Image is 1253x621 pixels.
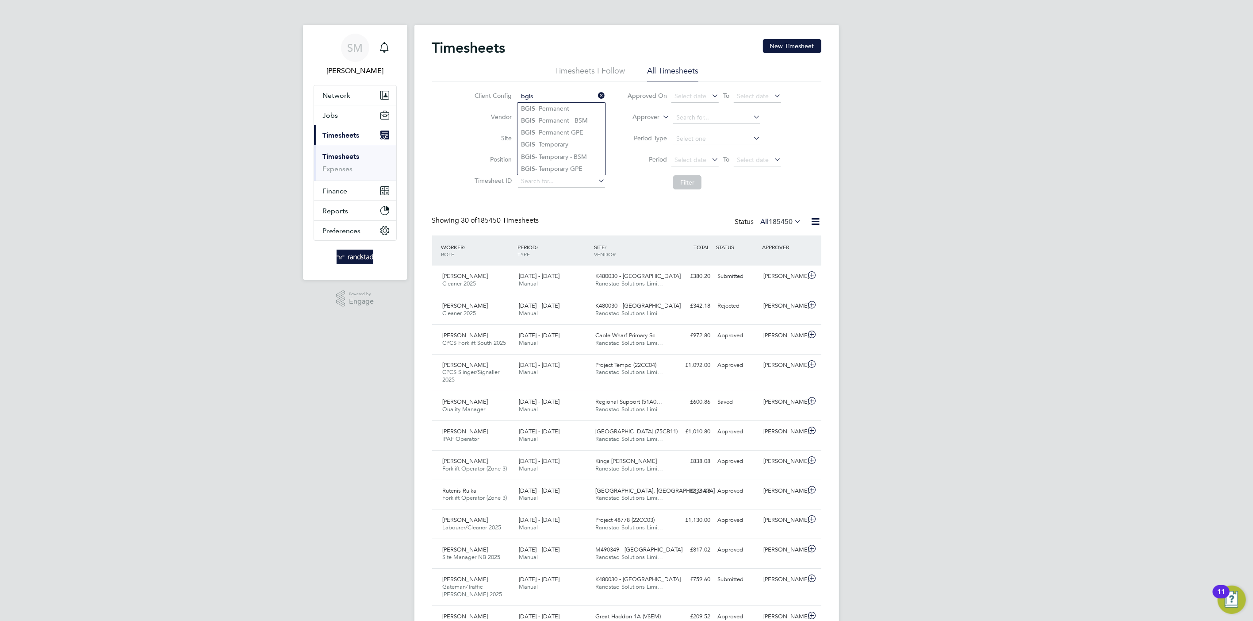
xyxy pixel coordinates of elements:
label: Approver [620,113,659,122]
div: £342.18 [668,299,714,313]
span: [DATE] - [DATE] [519,546,559,553]
div: £1,010.80 [668,424,714,439]
span: Great Haddon 1A (VSEM) [595,613,661,620]
span: / [464,243,466,251]
label: Site [472,134,512,142]
span: [DATE] - [DATE] [519,272,559,280]
label: Timesheet ID [472,177,512,185]
b: BGIS [521,105,535,112]
span: To [720,90,732,101]
button: New Timesheet [763,39,821,53]
span: ROLE [441,251,455,258]
span: K480030 - [GEOGRAPHIC_DATA] [595,272,681,280]
span: Randstad Solutions Limi… [595,280,663,287]
span: Scott McGlynn [314,66,397,76]
span: [PERSON_NAME] [443,428,488,435]
a: Timesheets [323,152,360,161]
li: - Temporary [517,139,605,150]
div: SITE [592,239,668,262]
span: [PERSON_NAME] [443,332,488,339]
span: Manual [519,405,538,413]
div: [PERSON_NAME] [760,269,806,284]
span: Randstad Solutions Limi… [595,309,663,317]
span: TYPE [517,251,530,258]
button: Open Resource Center, 11 new notifications [1218,586,1246,614]
div: £972.80 [668,328,714,343]
span: [PERSON_NAME] [443,272,488,280]
div: Status [735,216,804,228]
div: Approved [714,484,760,498]
label: Period Type [627,134,667,142]
span: Manual [519,553,538,561]
div: Saved [714,395,760,409]
span: [PERSON_NAME] [443,613,488,620]
div: [PERSON_NAME] [760,572,806,587]
span: 185450 [769,217,793,226]
div: STATUS [714,239,760,255]
div: [PERSON_NAME] [760,454,806,469]
button: Preferences [314,221,396,240]
span: [DATE] - [DATE] [519,428,559,435]
div: APPROVER [760,239,806,255]
span: [DATE] - [DATE] [519,487,559,494]
span: [DATE] - [DATE] [519,516,559,524]
span: Cable Wharf Primary Sc… [595,332,661,339]
span: [PERSON_NAME] [443,302,488,309]
div: [PERSON_NAME] [760,395,806,409]
label: Approved On [627,92,667,100]
span: Randstad Solutions Limi… [595,494,663,501]
div: [PERSON_NAME] [760,424,806,439]
span: Reports [323,207,349,215]
span: Preferences [323,227,361,235]
label: Position [472,155,512,163]
span: CPCS Forklift South 2025 [443,339,506,347]
span: 30 of [461,216,477,225]
span: Manual [519,465,538,472]
span: [PERSON_NAME] [443,575,488,583]
span: Randstad Solutions Limi… [595,553,663,561]
div: [PERSON_NAME] [760,543,806,557]
div: £380.20 [668,269,714,284]
span: Randstad Solutions Limi… [595,435,663,443]
span: Regional Support (51A0… [595,398,662,405]
input: Search for... [518,90,605,103]
button: Jobs [314,105,396,125]
input: Select one [673,133,760,145]
span: CPCS Slinger/Signaller 2025 [443,368,500,383]
span: Randstad Solutions Limi… [595,465,663,472]
div: £1,092.00 [668,358,714,373]
span: K480030 - [GEOGRAPHIC_DATA] [595,302,681,309]
span: Project 48778 (22CC03) [595,516,655,524]
div: Submitted [714,269,760,284]
span: Project Tempo (22CC04) [595,361,656,369]
span: Finance [323,187,348,195]
div: Approved [714,543,760,557]
span: [GEOGRAPHIC_DATA], [GEOGRAPHIC_DATA] [595,487,715,494]
img: randstad-logo-retina.png [337,250,373,264]
div: [PERSON_NAME] [760,358,806,373]
span: Randstad Solutions Limi… [595,405,663,413]
span: IPAF Operator [443,435,479,443]
span: TOTAL [694,243,710,251]
button: Network [314,85,396,105]
span: Engage [349,298,374,305]
b: BGIS [521,165,535,173]
div: £1,130.00 [668,513,714,528]
span: Gateman/Traffic [PERSON_NAME] 2025 [443,583,502,598]
span: To [720,154,732,165]
b: BGIS [521,129,535,136]
label: Vendor [472,113,512,121]
div: 11 [1217,592,1225,603]
span: Manual [519,583,538,590]
a: Powered byEngage [336,290,374,307]
span: Select date [737,156,769,164]
div: £838.08 [668,454,714,469]
span: Quality Manager [443,405,486,413]
span: [DATE] - [DATE] [519,332,559,339]
span: Labourer/Cleaner 2025 [443,524,502,531]
span: Cleaner 2025 [443,280,476,287]
span: Manual [519,339,538,347]
span: Randstad Solutions Limi… [595,339,663,347]
button: Reports [314,201,396,220]
span: Manual [519,368,538,376]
